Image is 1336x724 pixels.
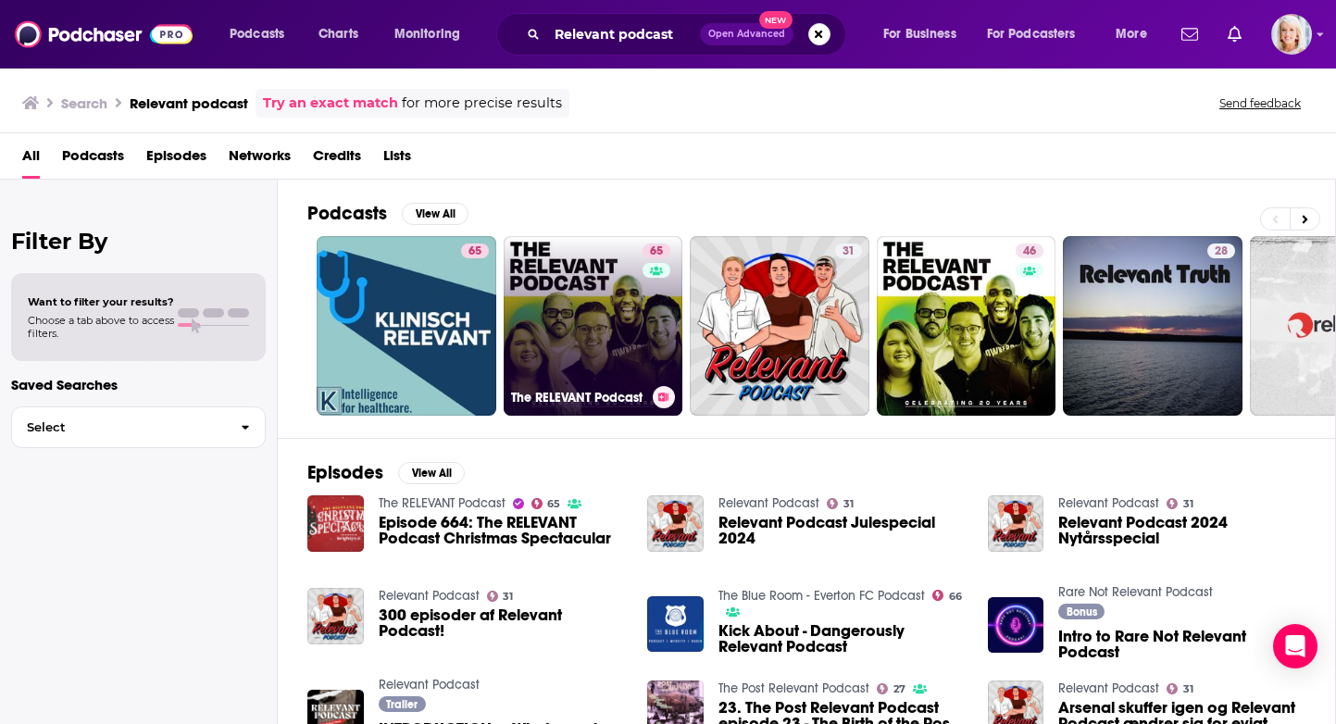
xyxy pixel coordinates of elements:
span: For Business [883,21,956,47]
a: EpisodesView All [307,461,465,484]
span: For Podcasters [987,21,1076,47]
button: open menu [975,19,1103,49]
a: The Blue Room - Everton FC Podcast [718,588,925,604]
a: Try an exact match [263,93,398,114]
span: 46 [1023,243,1036,261]
a: Podchaser - Follow, Share and Rate Podcasts [15,17,193,52]
button: Select [11,406,266,448]
img: 300 episoder af Relevant Podcast! [307,588,364,644]
span: 31 [503,593,513,601]
span: 65 [650,243,663,261]
span: 300 episoder af Relevant Podcast! [379,607,626,639]
button: View All [402,203,468,225]
a: 31 [487,591,514,602]
a: Relevant Podcast Julespecial 2024 [718,515,966,546]
a: 65 [531,498,561,509]
a: 66 [932,590,962,601]
button: open menu [217,19,308,49]
a: 27 [877,683,905,694]
button: Show profile menu [1271,14,1312,55]
span: Charts [318,21,358,47]
a: 65 [461,243,489,258]
a: 65 [643,243,670,258]
a: Relevant Podcast [1058,495,1159,511]
h3: The RELEVANT Podcast [511,390,645,406]
div: Search podcasts, credits, & more... [514,13,864,56]
a: Charts [306,19,369,49]
a: Intro to Rare Not Relevant Podcast [1058,629,1305,660]
span: 65 [547,500,560,508]
span: 31 [843,243,855,261]
a: All [22,141,40,179]
span: Want to filter your results? [28,295,174,308]
a: Relevant Podcast [718,495,819,511]
button: open menu [870,19,980,49]
a: Lists [383,141,411,179]
a: Episodes [146,141,206,179]
p: Saved Searches [11,376,266,393]
h3: Relevant podcast [130,94,248,112]
button: Open AdvancedNew [700,23,793,45]
button: open menu [381,19,484,49]
a: 65The RELEVANT Podcast [504,236,683,416]
span: Bonus [1067,606,1097,618]
span: 65 [468,243,481,261]
span: New [759,11,793,29]
a: The RELEVANT Podcast [379,495,506,511]
a: 31 [835,243,862,258]
a: PodcastsView All [307,202,468,225]
a: Relevant Podcast [379,677,480,693]
span: Choose a tab above to access filters. [28,314,174,340]
button: open menu [1103,19,1170,49]
a: Kick About - Dangerously Relevant Podcast [718,623,966,655]
button: View All [398,462,465,484]
span: Open Advanced [708,30,785,39]
span: 31 [1183,500,1193,508]
h2: Podcasts [307,202,387,225]
img: Relevant Podcast 2024 Nytårsspecial [988,495,1044,552]
a: Networks [229,141,291,179]
a: 46 [877,236,1056,416]
button: Send feedback [1214,95,1306,111]
img: Intro to Rare Not Relevant Podcast [988,597,1044,654]
div: Open Intercom Messenger [1273,624,1317,668]
a: 28 [1063,236,1242,416]
a: Show notifications dropdown [1174,19,1205,50]
span: Monitoring [394,21,460,47]
span: 31 [843,500,854,508]
span: 28 [1215,243,1228,261]
span: 66 [949,593,962,601]
span: Trailer [386,699,418,710]
a: 31 [1167,683,1193,694]
span: Podcasts [230,21,284,47]
a: 65 [317,236,496,416]
a: 28 [1207,243,1235,258]
a: Show notifications dropdown [1220,19,1249,50]
img: Kick About - Dangerously Relevant Podcast [647,596,704,653]
img: Relevant Podcast Julespecial 2024 [647,495,704,552]
span: Podcasts [62,141,124,179]
a: 31 [1167,498,1193,509]
a: The Post Relevant Podcast [718,680,869,696]
span: 31 [1183,685,1193,693]
span: Select [12,421,226,433]
h2: Filter By [11,228,266,255]
a: Relevant Podcast 2024 Nytårsspecial [1058,515,1305,546]
span: 27 [893,685,905,693]
a: Relevant Podcast [1058,680,1159,696]
a: Credits [313,141,361,179]
h3: Search [61,94,107,112]
a: Episode 664: The RELEVANT Podcast Christmas Spectacular [379,515,626,546]
span: Logged in as ashtonrc [1271,14,1312,55]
